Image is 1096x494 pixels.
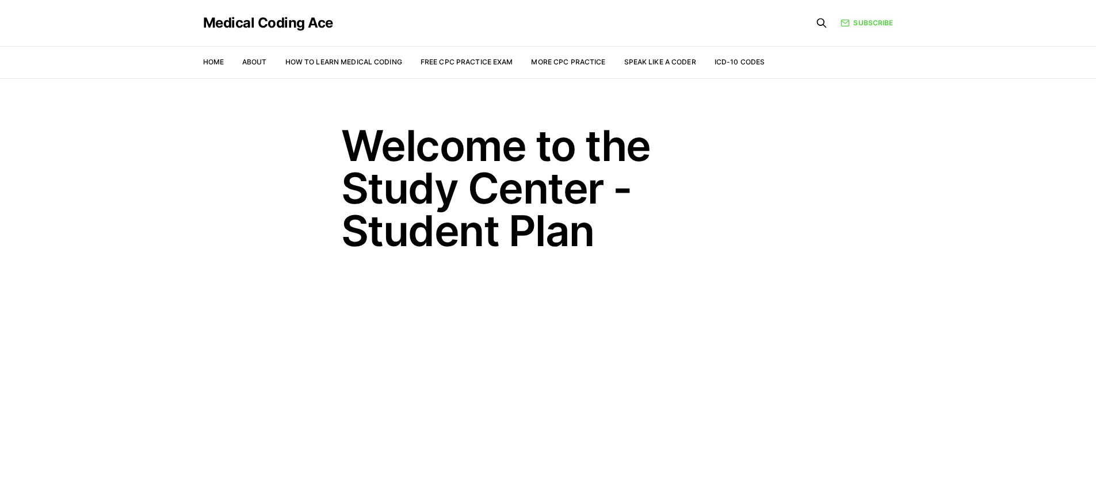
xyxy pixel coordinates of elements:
[624,58,696,66] a: Speak Like a Coder
[285,58,402,66] a: How to Learn Medical Coding
[242,58,267,66] a: About
[203,16,333,30] a: Medical Coding Ace
[715,58,765,66] a: ICD-10 Codes
[341,124,755,252] h1: Welcome to the Study Center - Student Plan
[203,58,224,66] a: Home
[421,58,513,66] a: Free CPC Practice Exam
[531,58,605,66] a: More CPC Practice
[841,18,893,28] a: Subscribe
